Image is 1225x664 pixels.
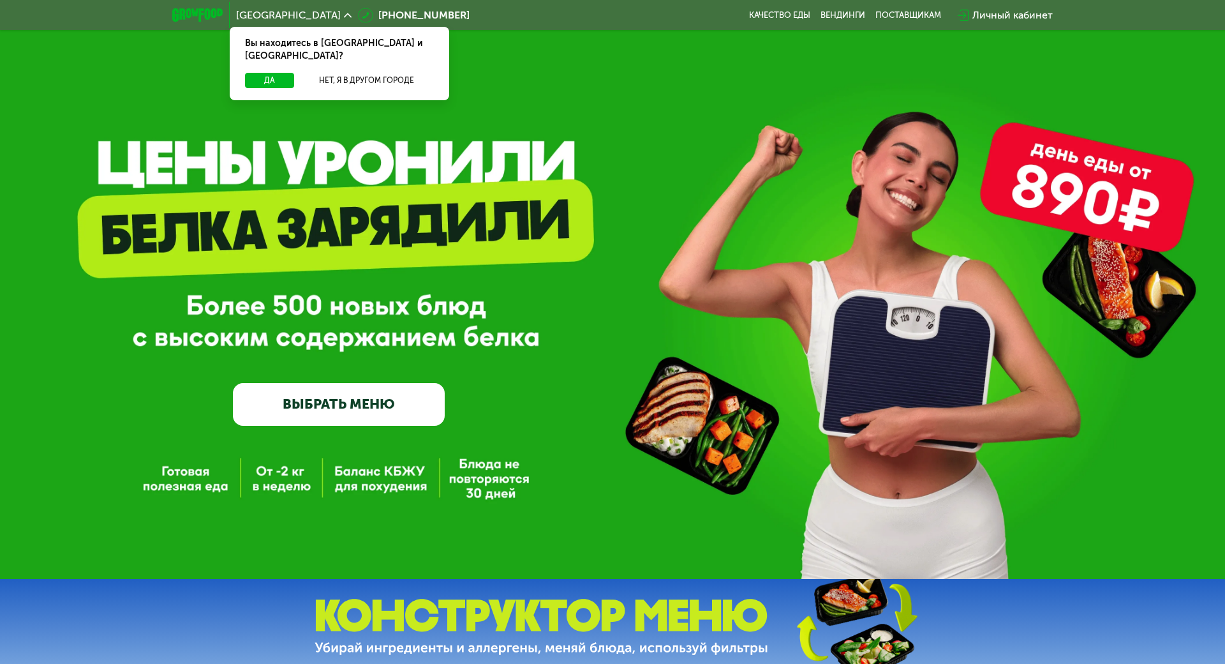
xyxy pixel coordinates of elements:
div: поставщикам [875,10,941,20]
a: [PHONE_NUMBER] [358,8,470,23]
a: ВЫБРАТЬ МЕНЮ [233,383,445,426]
a: Качество еды [749,10,810,20]
div: Личный кабинет [972,8,1053,23]
div: Вы находитесь в [GEOGRAPHIC_DATA] и [GEOGRAPHIC_DATA]? [230,27,449,73]
button: Да [245,73,294,88]
span: [GEOGRAPHIC_DATA] [236,10,341,20]
button: Нет, я в другом городе [299,73,434,88]
a: Вендинги [820,10,865,20]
